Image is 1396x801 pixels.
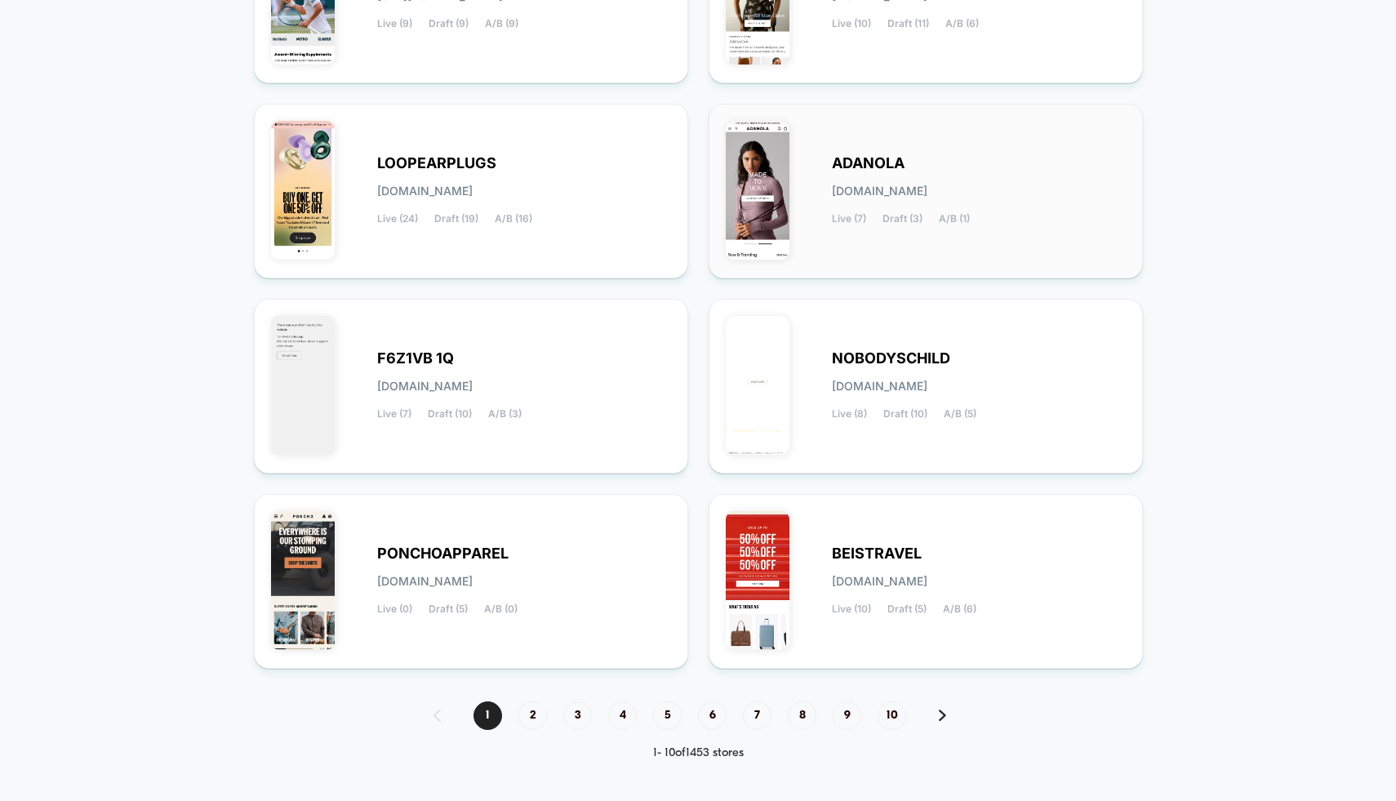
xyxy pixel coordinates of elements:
span: Draft (11) [887,18,929,29]
span: 9 [833,701,861,730]
span: Draft (10) [883,408,927,420]
span: ADANOLA [832,158,905,169]
img: NOBODYSCHILD [726,316,790,455]
span: 3 [563,701,592,730]
span: [DOMAIN_NAME] [832,576,927,587]
span: 6 [698,701,727,730]
img: LOOPEARPLUGS [271,121,336,260]
span: Draft (5) [887,603,927,615]
span: Live (8) [832,408,867,420]
img: pagination forward [939,710,946,721]
span: [DOMAIN_NAME] [832,185,927,197]
span: A/B (3) [488,408,522,420]
span: A/B (1) [939,213,970,225]
span: Live (24) [377,213,418,225]
span: Draft (9) [429,18,469,29]
span: A/B (6) [945,18,979,29]
span: A/B (16) [495,213,532,225]
span: [DOMAIN_NAME] [377,576,473,587]
span: 8 [788,701,816,730]
span: 7 [743,701,771,730]
span: A/B (5) [944,408,976,420]
div: 1 - 10 of 1453 stores [417,746,979,760]
span: [DOMAIN_NAME] [377,185,473,197]
span: PONCHOAPPAREL [377,548,509,559]
span: 4 [608,701,637,730]
img: ADANOLA [726,121,790,260]
span: A/B (0) [484,603,518,615]
span: A/B (9) [485,18,518,29]
span: Live (9) [377,18,412,29]
span: A/B (6) [943,603,976,615]
span: Live (7) [377,408,411,420]
span: [DOMAIN_NAME] [377,380,473,392]
img: BEISTRAVEL [726,511,790,650]
span: Live (7) [832,213,866,225]
span: 2 [518,701,547,730]
span: Draft (19) [434,213,478,225]
span: BEISTRAVEL [832,548,922,559]
img: F6Z1VB_1Q [271,316,336,455]
span: F6Z1VB 1Q [377,353,454,364]
span: LOOPEARPLUGS [377,158,496,169]
span: Live (10) [832,603,871,615]
span: Live (0) [377,603,412,615]
span: Draft (5) [429,603,468,615]
span: [DOMAIN_NAME] [832,380,927,392]
span: 10 [878,701,906,730]
span: Live (10) [832,18,871,29]
span: Draft (3) [883,213,923,225]
span: NOBODYSCHILD [832,353,950,364]
span: 5 [653,701,682,730]
img: PONCHOAPPAREL [271,511,336,650]
span: 1 [473,701,502,730]
span: Draft (10) [428,408,472,420]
